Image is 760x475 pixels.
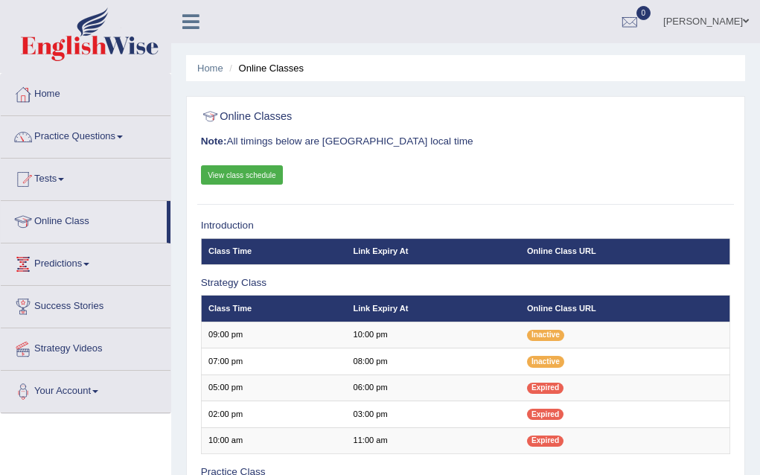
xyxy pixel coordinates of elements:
a: Home [197,63,223,74]
h3: Introduction [201,220,731,232]
th: Online Class URL [520,238,730,264]
td: 05:00 pm [201,374,346,401]
td: 11:00 am [346,427,520,453]
td: 08:00 pm [346,348,520,374]
a: Strategy Videos [1,328,170,366]
a: Predictions [1,243,170,281]
b: Note: [201,136,227,147]
th: Class Time [201,296,346,322]
a: Success Stories [1,286,170,323]
span: Expired [527,409,563,420]
span: Inactive [527,330,564,341]
th: Online Class URL [520,296,730,322]
td: 06:00 pm [346,374,520,401]
a: Online Class [1,201,167,238]
h3: All timings below are [GEOGRAPHIC_DATA] local time [201,136,731,147]
td: 09:00 pm [201,322,346,348]
a: Tests [1,159,170,196]
span: Inactive [527,356,564,367]
li: Online Classes [226,61,304,75]
span: Expired [527,436,563,447]
th: Link Expiry At [346,238,520,264]
h3: Strategy Class [201,278,731,289]
a: Practice Questions [1,116,170,153]
td: 10:00 pm [346,322,520,348]
span: Expired [527,383,563,394]
th: Class Time [201,238,346,264]
a: Home [1,74,170,111]
span: 0 [636,6,651,20]
td: 02:00 pm [201,401,346,427]
h2: Online Classes [201,107,529,127]
th: Link Expiry At [346,296,520,322]
a: Your Account [1,371,170,408]
a: View class schedule [201,165,284,185]
td: 07:00 pm [201,348,346,374]
td: 03:00 pm [346,401,520,427]
td: 10:00 am [201,427,346,453]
